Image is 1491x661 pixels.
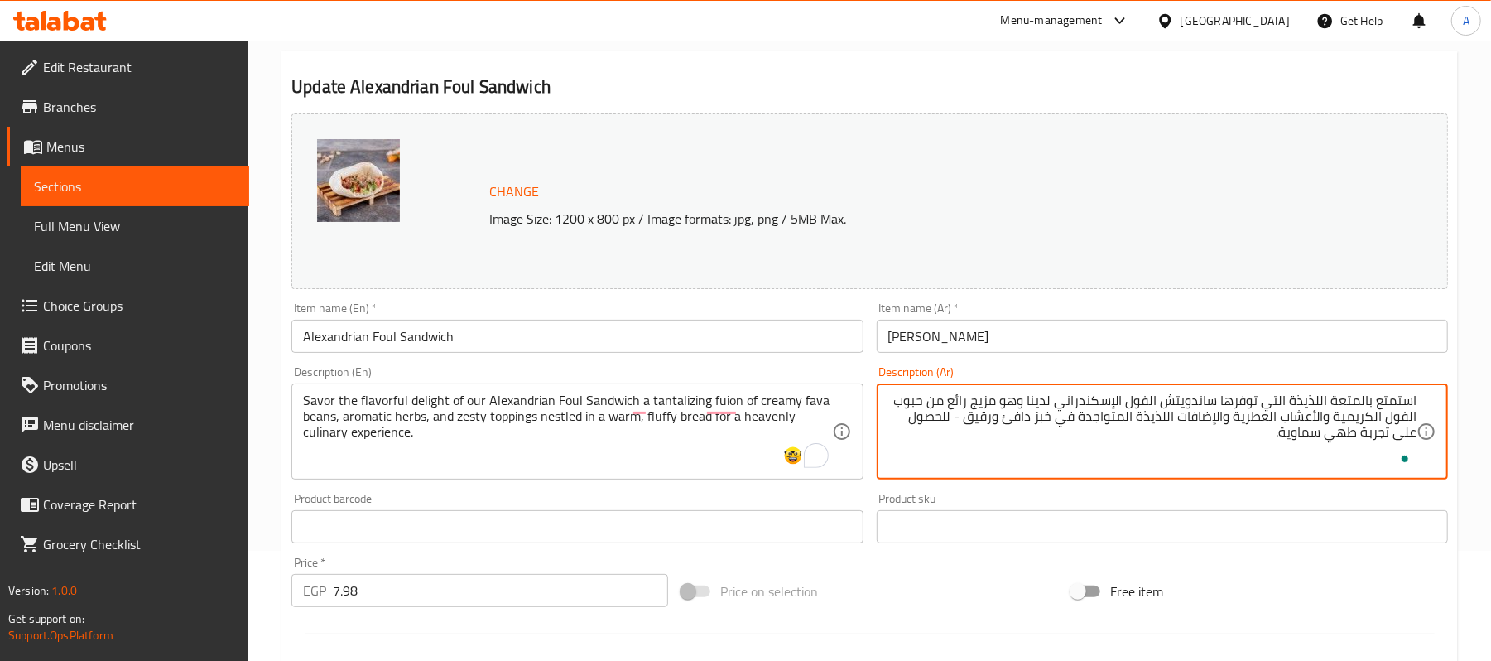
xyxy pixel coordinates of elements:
a: Grocery Checklist [7,524,249,564]
span: Edit Restaurant [43,57,236,77]
span: Choice Groups [43,296,236,316]
a: Full Menu View [21,206,249,246]
span: Get support on: [8,608,84,630]
p: Image Size: 1200 x 800 px / Image formats: jpg, png / 5MB Max. [483,209,1311,229]
input: Please enter product sku [877,510,1448,543]
a: Upsell [7,445,249,485]
input: Enter name En [291,320,863,353]
span: Edit Menu [34,256,236,276]
span: Coupons [43,335,236,355]
textarea: To enrich screen reader interactions, please activate Accessibility in Grammarly extension settings [888,393,1416,471]
span: Grocery Checklist [43,534,236,554]
span: Full Menu View [34,216,236,236]
button: Change [483,175,546,209]
p: EGP [303,581,326,601]
h2: Update Alexandrian Foul Sandwich [291,75,1448,99]
div: [GEOGRAPHIC_DATA] [1181,12,1290,30]
span: Promotions [43,375,236,395]
input: Please enter price [333,574,668,607]
img: 20190701_Talabat_UAE_Khal637891564414890640.jpg [317,139,400,222]
span: Sections [34,176,236,196]
span: Change [489,180,539,204]
span: Price on selection [720,581,818,601]
a: Edit Restaurant [7,47,249,87]
span: Coverage Report [43,495,236,514]
a: Menus [7,127,249,166]
textarea: To enrich screen reader interactions, please activate Accessibility in Grammarly extension settings [303,393,831,471]
a: Sections [21,166,249,206]
a: Support.OpsPlatform [8,625,113,646]
a: Branches [7,87,249,127]
a: Coupons [7,326,249,365]
a: Choice Groups [7,286,249,326]
span: Menus [46,137,236,157]
a: Promotions [7,365,249,405]
a: Edit Menu [21,246,249,286]
input: Please enter product barcode [291,510,863,543]
a: Menu disclaimer [7,405,249,445]
span: Free item [1110,581,1163,601]
span: Upsell [43,455,236,475]
span: Menu disclaimer [43,415,236,435]
span: Version: [8,580,49,601]
div: Menu-management [1001,11,1103,31]
span: Branches [43,97,236,117]
a: Coverage Report [7,485,249,524]
span: A [1463,12,1469,30]
input: Enter name Ar [877,320,1448,353]
span: 1.0.0 [51,580,77,601]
